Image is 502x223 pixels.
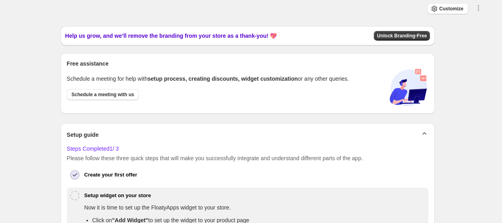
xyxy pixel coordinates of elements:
[389,68,428,107] img: book-call-DYLe8nE5.svg
[67,154,429,162] p: Please follow these three quick steps that will make you successfully integrate and understand di...
[67,145,429,153] h6: Steps Completed 1 / 3
[67,89,139,100] a: Schedule a meeting with us
[67,60,109,68] span: Free assistance
[439,6,463,12] span: Customize
[427,3,468,14] button: Customize
[67,75,349,83] p: Schedule a meeting for help with or any other queries.
[65,32,277,40] span: Help us grow, and we’ll remove the branding from your store as a thank-you! 💖
[72,91,134,98] span: Schedule a meeting with us
[67,131,99,139] span: Setup guide
[84,204,424,211] p: Now it is time to set up the FloatyApps widget to your store.
[84,192,151,200] h6: Setup widget on your store
[377,33,427,39] span: Unlock Branding-Free
[84,167,426,183] button: Create your first offer
[84,171,137,179] h6: Create your first offer
[374,31,430,41] button: Unlock Branding-Free
[148,76,298,82] span: setup process, creating discounts, widget customization
[84,188,426,204] button: Setup widget on your store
